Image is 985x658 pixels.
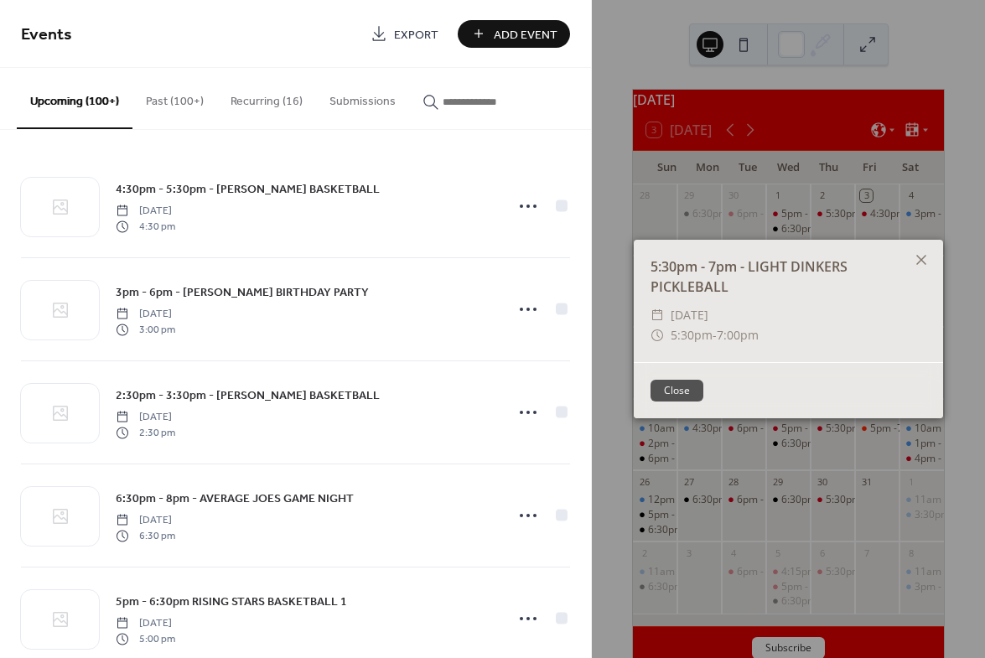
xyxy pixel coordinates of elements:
[634,256,943,297] div: 5:30pm - 7pm - LIGHT DINKERS PICKLEBALL
[116,490,354,508] span: 6:30pm - 8pm - AVERAGE JOES GAME NIGHT
[217,68,316,127] button: Recurring (16)
[116,282,369,302] a: 3pm - 6pm - [PERSON_NAME] BIRTHDAY PARTY
[116,322,175,337] span: 3:00 pm
[116,593,347,611] span: 5pm - 6:30pm RISING STARS BASKETBALL 1
[116,204,175,219] span: [DATE]
[651,325,664,345] div: ​
[671,305,708,325] span: [DATE]
[116,307,175,322] span: [DATE]
[494,26,557,44] span: Add Event
[116,631,175,646] span: 5:00 pm
[116,181,380,199] span: 4:30pm - 5:30pm - [PERSON_NAME] BASKETBALL
[116,489,354,508] a: 6:30pm - 8pm - AVERAGE JOES GAME NIGHT
[671,327,713,343] span: 5:30pm
[394,26,438,44] span: Export
[17,68,132,129] button: Upcoming (100+)
[651,380,703,402] button: Close
[717,327,759,343] span: 7:00pm
[358,20,451,48] a: Export
[651,305,664,325] div: ​
[116,284,369,302] span: 3pm - 6pm - [PERSON_NAME] BIRTHDAY PARTY
[116,179,380,199] a: 4:30pm - 5:30pm - [PERSON_NAME] BASKETBALL
[116,387,380,405] span: 2:30pm - 3:30pm - [PERSON_NAME] BASKETBALL
[116,425,175,440] span: 2:30 pm
[116,592,347,611] a: 5pm - 6:30pm RISING STARS BASKETBALL 1
[116,513,175,528] span: [DATE]
[116,528,175,543] span: 6:30 pm
[132,68,217,127] button: Past (100+)
[21,18,72,51] span: Events
[116,219,175,234] span: 4:30 pm
[116,616,175,631] span: [DATE]
[116,386,380,405] a: 2:30pm - 3:30pm - [PERSON_NAME] BASKETBALL
[458,20,570,48] button: Add Event
[316,68,409,127] button: Submissions
[116,410,175,425] span: [DATE]
[713,327,717,343] span: -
